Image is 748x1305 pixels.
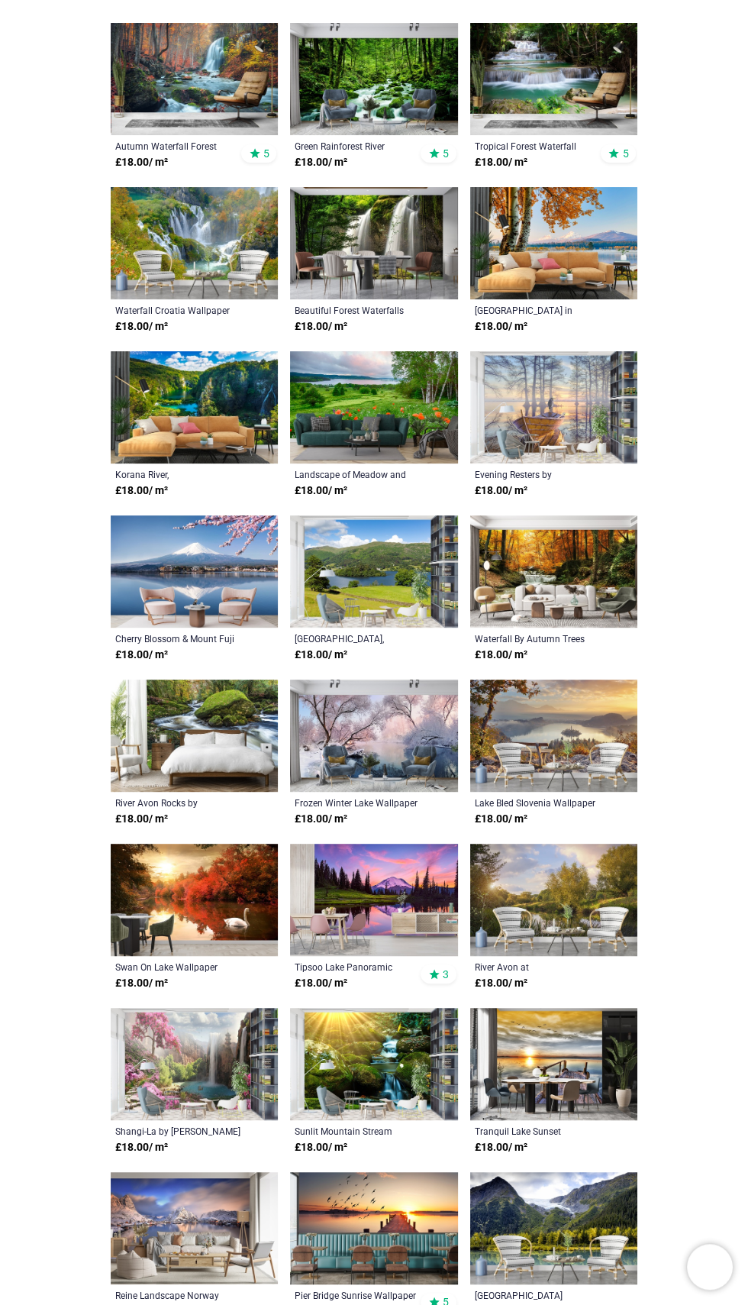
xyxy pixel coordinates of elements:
[290,1008,457,1120] img: Sunlit Mountain Stream Wall Mural Wallpaper
[115,961,242,973] a: Swan On Lake Wallpaper
[475,304,601,316] a: [GEOGRAPHIC_DATA] in [US_STATE] by [PERSON_NAME]
[111,187,278,299] img: Waterfall Croatia Wall Mural Wallpaper
[475,976,527,991] strong: £ 18.00 / m²
[115,155,168,170] strong: £ 18.00 / m²
[295,648,347,663] strong: £ 18.00 / m²
[295,468,421,480] a: Landscape of Meadow and River by [PERSON_NAME] Gallery
[115,468,242,480] a: Korana River, [GEOGRAPHIC_DATA] by [PERSON_NAME]
[295,961,421,973] a: Tipsoo Lake Panoramic Sunset by [PERSON_NAME] Gallery
[295,155,347,170] strong: £ 18.00 / m²
[115,140,242,152] a: Autumn Waterfall Forest Wallpaper
[470,680,637,792] img: Lake Bled Slovenia Wall Mural Wallpaper
[295,483,347,499] strong: £ 18.00 / m²
[290,515,457,628] img: Lake Grasmere, Lake District Landscape Wall Mural Wallpaper
[115,483,168,499] strong: £ 18.00 / m²
[111,515,278,628] img: Cherry Blossom & Mount Fuji Volcano Wall Mural Wallpaper
[290,187,457,299] img: Beautiful Forest Waterfalls Wall Mural Wallpaper
[295,319,347,334] strong: £ 18.00 / m²
[443,147,449,160] span: 5
[475,468,601,480] a: Evening Resters by [PERSON_NAME]
[290,23,457,135] img: Green Rainforest River Wall Mural Wallpaper
[111,1172,278,1284] img: Reine Landscape Norway Wall Mural Wallpaper
[475,648,527,663] strong: £ 18.00 / m²
[115,632,242,644] a: Cherry Blossom & Mount Fuji Volcano Wallpaper
[290,680,457,792] img: Frozen Winter Lake Wall Mural Wallpaper
[475,632,601,644] a: Waterfall By Autumn Trees Wallpaper
[115,976,168,991] strong: £ 18.00 / m²
[475,155,527,170] strong: £ 18.00 / m²
[295,812,347,827] strong: £ 18.00 / m²
[470,515,637,628] img: Waterfall By Autumn Trees Wall Mural Wallpaper
[115,1140,168,1155] strong: £ 18.00 / m²
[115,812,168,827] strong: £ 18.00 / m²
[290,1172,457,1284] img: Pier Bridge Sunrise Wall Mural Wallpaper
[470,187,637,299] img: Black Butte Ranch in Oregon Wall Mural by Hollice Looney - Danita Delimont
[475,961,601,973] a: River Avon at [GEOGRAPHIC_DATA] by [PERSON_NAME]
[295,140,421,152] a: Green Rainforest River Wallpaper
[475,1140,527,1155] strong: £ 18.00 / m²
[622,147,628,160] span: 5
[470,23,637,135] img: Tropical Forest Waterfall Wall Mural Wallpaper
[295,796,421,809] a: Frozen Winter Lake Wallpaper
[295,304,421,316] a: Beautiful Forest Waterfalls Wallpaper
[115,1125,242,1137] a: Shangi-La by [PERSON_NAME]
[115,796,242,809] a: River Avon Rocks by [PERSON_NAME]
[295,1125,421,1137] a: Sunlit Mountain Stream Wallpaper
[470,351,637,464] img: Evening Resters Wall Mural by Steve Hunziker
[295,1289,421,1301] a: Pier Bridge Sunrise Wallpaper
[295,1140,347,1155] strong: £ 18.00 / m²
[687,1244,733,1290] iframe: Brevo live chat
[295,976,347,991] strong: £ 18.00 / m²
[475,483,527,499] strong: £ 18.00 / m²
[111,23,278,135] img: Autumn Waterfall Forest Wall Mural Wallpaper
[475,319,527,334] strong: £ 18.00 / m²
[111,351,278,464] img: Korana River, Croatia Wall Mural by Russ Bishop - Danita Delimont
[290,844,457,956] img: Tipsoo Lake Panoramic Sunset Wall Mural by Jaynes Gallery - Danita Delimont
[115,1289,242,1301] a: Reine Landscape Norway Wallpaper
[111,1008,278,1120] img: Shangi-La Wall Mural by Elena Dudina
[470,1172,637,1284] img: Anchorage State Park Alaska Mountain Wall Mural Wallpaper
[443,967,449,981] span: 3
[115,319,168,334] strong: £ 18.00 / m²
[111,680,278,792] img: River Avon Rocks Wall Mural by Gary Holpin
[115,304,242,316] a: Waterfall Croatia Wallpaper
[470,844,637,956] img: River Avon at Dusk Wall Mural by Andrew Roland
[475,1125,601,1137] a: Tranquil Lake Sunset Wallpaper
[475,796,601,809] a: Lake Bled Slovenia Wallpaper
[115,648,168,663] strong: £ 18.00 / m²
[295,632,421,644] a: [GEOGRAPHIC_DATA], [GEOGRAPHIC_DATA] Landscape Wallpaper
[475,812,527,827] strong: £ 18.00 / m²
[470,1008,637,1120] img: Tranquil Lake Sunset Wall Mural Wallpaper
[475,140,601,152] a: Tropical Forest Waterfall Wallpaper
[111,844,278,956] img: Swan On Lake Wall Mural Wallpaper
[290,351,457,464] img: Landscape of Meadow and River Wall Mural by Jaynes Gallery - Danita Delimont
[475,1289,601,1301] a: [GEOGRAPHIC_DATA] [US_STATE] Mountain Wallpaper
[263,147,269,160] span: 5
